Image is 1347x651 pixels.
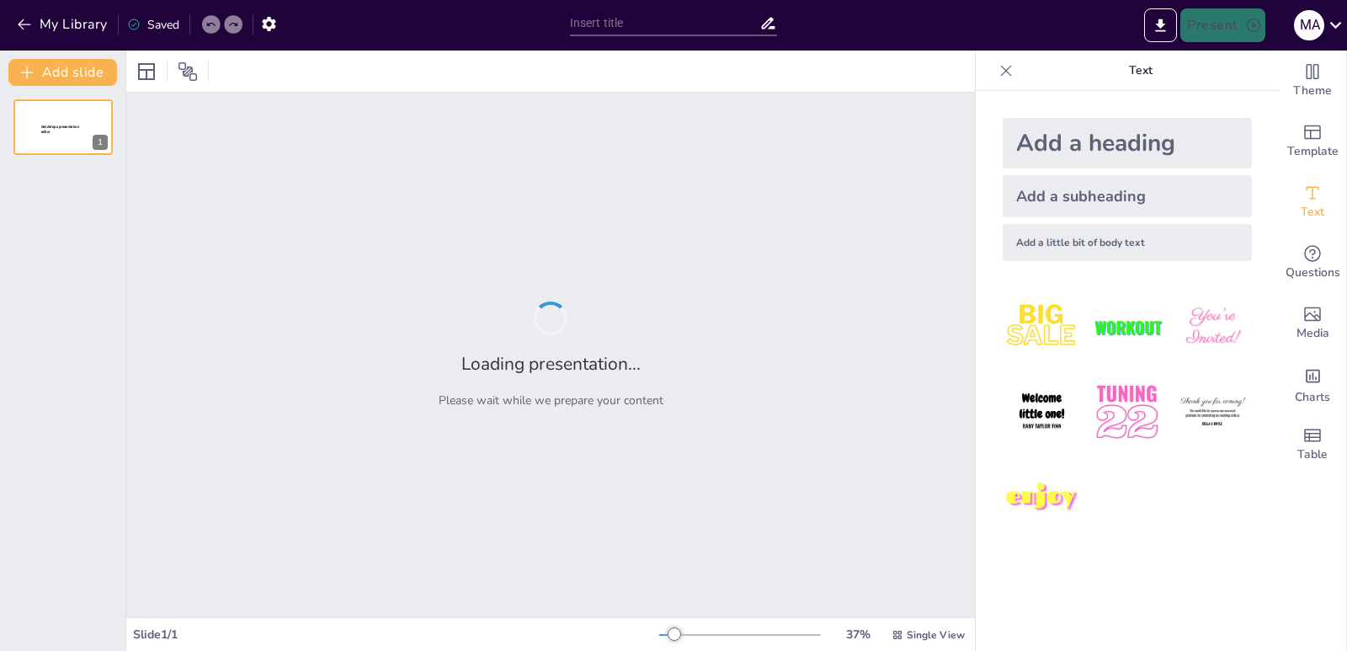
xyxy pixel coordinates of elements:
[133,58,160,85] div: Layout
[1279,354,1346,414] div: Add charts and graphs
[1279,111,1346,172] div: Add ready made slides
[1293,82,1332,100] span: Theme
[133,627,659,643] div: Slide 1 / 1
[1294,8,1324,42] button: M A
[13,99,113,155] div: 1
[8,59,117,86] button: Add slide
[461,352,641,376] h2: Loading presentation...
[178,61,198,82] span: Position
[1144,8,1177,42] button: Export to PowerPoint
[1295,388,1330,407] span: Charts
[127,17,179,33] div: Saved
[570,11,760,35] input: Insert title
[1296,324,1329,343] span: Media
[1279,172,1346,232] div: Add text boxes
[1003,224,1252,261] div: Add a little bit of body text
[93,135,108,150] div: 1
[1279,232,1346,293] div: Get real-time input from your audience
[838,627,878,643] div: 37 %
[1020,51,1262,91] p: Text
[1279,293,1346,354] div: Add images, graphics, shapes or video
[1279,51,1346,111] div: Change the overall theme
[1174,288,1252,366] img: 3.jpeg
[1174,373,1252,451] img: 6.jpeg
[439,392,663,408] p: Please wait while we prepare your content
[1294,10,1324,40] div: M A
[1297,446,1328,464] span: Table
[1003,118,1252,168] div: Add a heading
[907,628,965,642] span: Single View
[1088,288,1166,366] img: 2.jpeg
[1301,203,1324,221] span: Text
[1003,373,1081,451] img: 4.jpeg
[1003,459,1081,537] img: 7.jpeg
[13,11,114,38] button: My Library
[1088,373,1166,451] img: 5.jpeg
[1279,414,1346,475] div: Add a table
[1003,175,1252,217] div: Add a subheading
[1287,142,1339,161] span: Template
[41,125,79,134] span: Sendsteps presentation editor
[1286,264,1340,282] span: Questions
[1003,288,1081,366] img: 1.jpeg
[1180,8,1264,42] button: Present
